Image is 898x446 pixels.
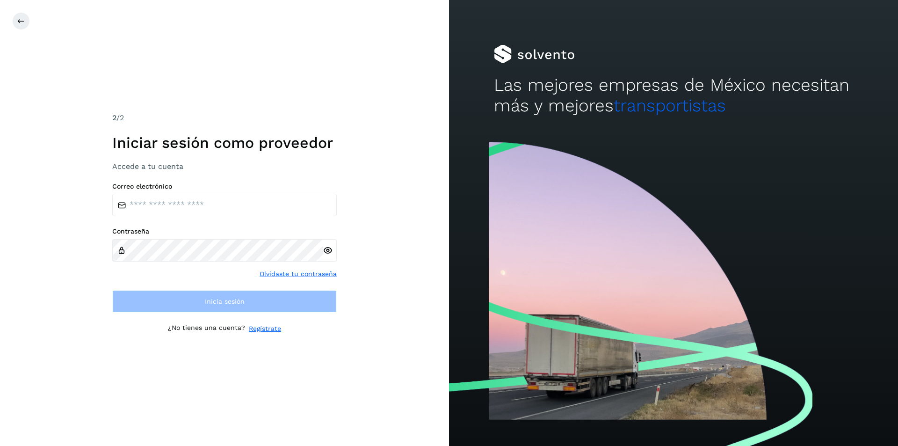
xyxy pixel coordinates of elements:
span: transportistas [614,95,726,116]
label: Correo electrónico [112,183,337,190]
h2: Las mejores empresas de México necesitan más y mejores [494,75,853,117]
div: /2 [112,112,337,124]
label: Contraseña [112,227,337,235]
button: Inicia sesión [112,290,337,313]
h1: Iniciar sesión como proveedor [112,134,337,152]
p: ¿No tienes una cuenta? [168,324,245,334]
a: Regístrate [249,324,281,334]
a: Olvidaste tu contraseña [260,269,337,279]
span: 2 [112,113,116,122]
h3: Accede a tu cuenta [112,162,337,171]
span: Inicia sesión [205,298,245,305]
